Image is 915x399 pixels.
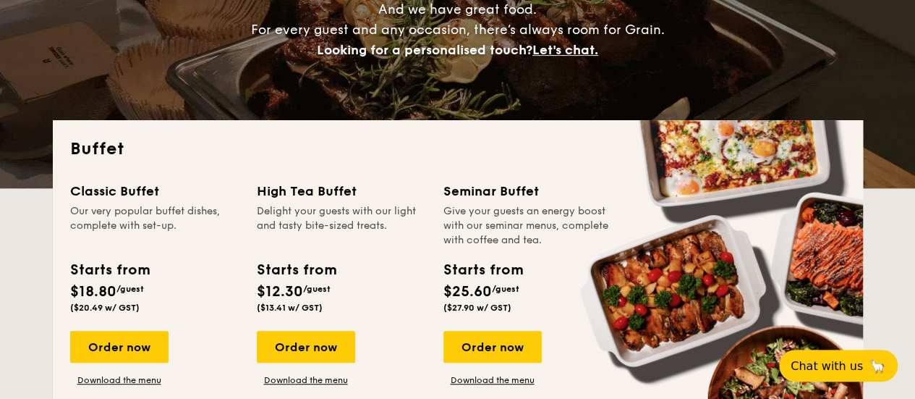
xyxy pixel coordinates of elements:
[257,303,323,313] span: ($13.41 w/ GST)
[257,374,355,386] a: Download the menu
[70,303,140,313] span: ($20.49 w/ GST)
[116,284,144,294] span: /guest
[70,331,169,363] div: Order now
[70,138,846,161] h2: Buffet
[257,259,336,281] div: Starts from
[70,374,169,386] a: Download the menu
[443,283,492,301] span: $25.60
[443,374,542,386] a: Download the menu
[443,331,542,363] div: Order now
[251,1,665,58] span: And we have great food. For every guest and any occasion, there’s always room for Grain.
[303,284,331,294] span: /guest
[443,303,511,313] span: ($27.90 w/ GST)
[791,359,863,373] span: Chat with us
[70,283,116,301] span: $18.80
[257,204,426,248] div: Delight your guests with our light and tasty bite-sized treats.
[70,181,239,201] div: Classic Buffet
[257,331,355,363] div: Order now
[443,204,613,248] div: Give your guests an energy boost with our seminar menus, complete with coffee and tea.
[443,181,613,201] div: Seminar Buffet
[257,181,426,201] div: High Tea Buffet
[869,358,886,374] span: 🦙
[779,350,898,382] button: Chat with us🦙
[70,259,149,281] div: Starts from
[257,283,303,301] span: $12.30
[492,284,519,294] span: /guest
[317,42,532,58] span: Looking for a personalised touch?
[532,42,598,58] span: Let's chat.
[70,204,239,248] div: Our very popular buffet dishes, complete with set-up.
[443,259,522,281] div: Starts from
